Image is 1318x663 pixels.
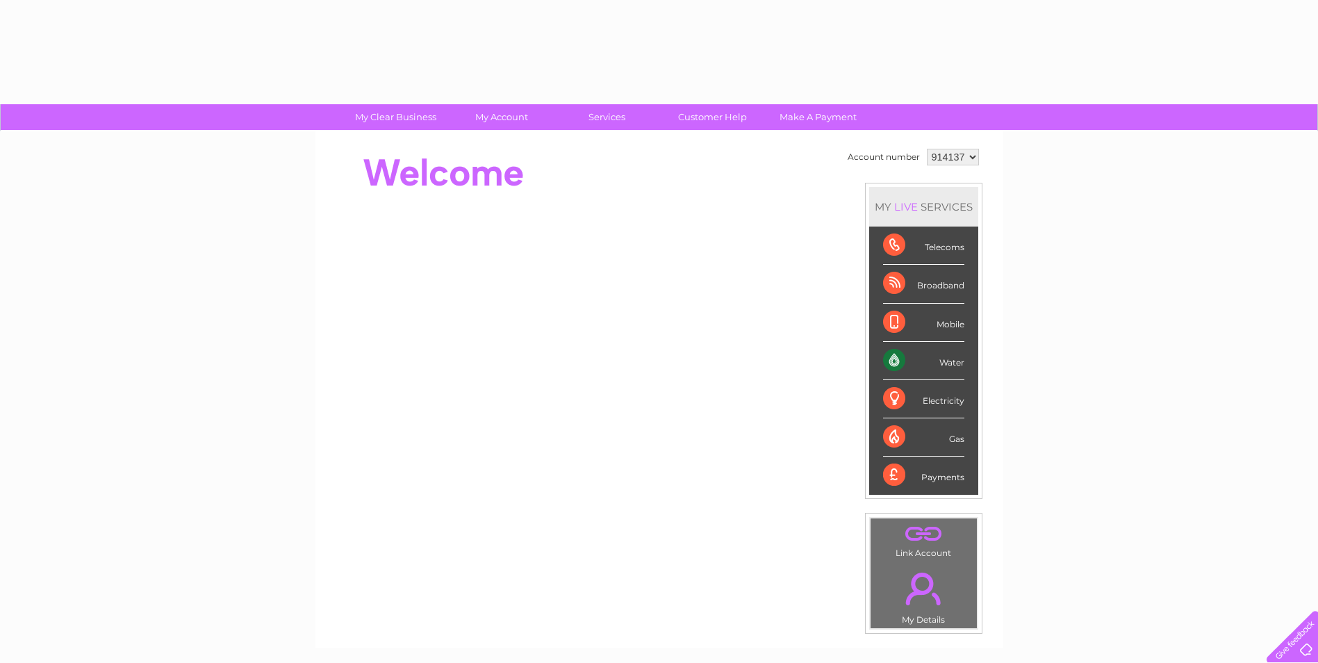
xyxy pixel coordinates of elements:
a: Services [550,104,664,130]
td: My Details [870,561,978,629]
a: Customer Help [655,104,770,130]
a: My Account [444,104,559,130]
div: Gas [883,418,964,457]
div: Electricity [883,380,964,418]
a: Make A Payment [761,104,875,130]
a: . [874,522,973,546]
div: Payments [883,457,964,494]
div: Water [883,342,964,380]
td: Account number [844,145,923,169]
a: My Clear Business [338,104,453,130]
div: Telecoms [883,227,964,265]
div: Mobile [883,304,964,342]
div: LIVE [891,200,921,213]
div: Broadband [883,265,964,303]
td: Link Account [870,518,978,562]
a: . [874,564,973,613]
div: MY SERVICES [869,187,978,227]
